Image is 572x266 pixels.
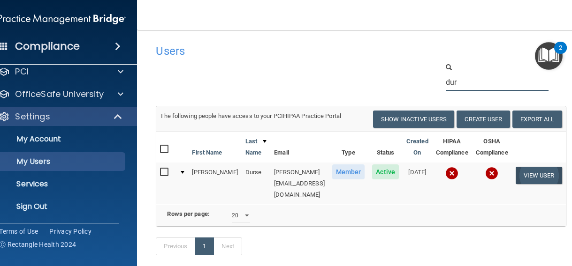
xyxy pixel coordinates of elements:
img: cross.ca9f0e7f.svg [485,167,498,180]
p: OfficeSafe University [15,89,104,100]
th: Type [328,132,369,163]
button: Open Resource Center, 2 new notifications [535,42,563,70]
a: Next [214,237,242,255]
td: [PERSON_NAME] [188,163,241,204]
a: 1 [195,237,214,255]
td: Durse [242,163,270,204]
a: Previous [156,237,195,255]
img: cross.ca9f0e7f.svg [445,167,458,180]
div: 2 [559,48,562,60]
a: Privacy Policy [49,227,92,236]
a: Created On [406,136,428,158]
th: Email [270,132,328,163]
th: OSHA Compliance [472,132,512,163]
button: Show Inactive Users [373,111,455,128]
button: Create User [457,111,510,128]
td: [PERSON_NAME][EMAIL_ADDRESS][DOMAIN_NAME] [270,163,328,204]
input: Search [446,74,549,91]
button: View User [516,167,562,184]
h4: Users [156,45,389,57]
span: Member [332,164,365,179]
p: Settings [15,111,50,122]
th: Status [368,132,403,163]
h4: Compliance [15,40,80,53]
th: HIPAA Compliance [432,132,472,163]
span: Active [372,164,399,179]
a: Last Name [245,136,267,158]
a: First Name [192,147,222,158]
p: PCI [15,66,28,77]
a: Export All [512,111,562,128]
td: [DATE] [403,163,432,204]
iframe: Drift Widget Chat Controller [410,199,561,237]
span: The following people have access to your PCIHIPAA Practice Portal [160,112,341,119]
b: Rows per page: [167,210,209,217]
